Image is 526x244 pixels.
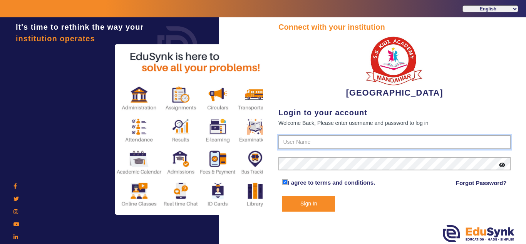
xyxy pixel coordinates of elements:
[288,179,375,186] a: I agree to terms and conditions.
[278,135,511,149] input: User Name
[443,225,514,242] img: edusynk.png
[16,23,144,31] span: It's time to rethink the way your
[456,178,507,188] a: Forgot Password?
[282,196,335,212] button: Sign In
[278,33,511,99] div: [GEOGRAPHIC_DATA]
[278,21,511,33] div: Connect with your institution
[149,17,206,75] img: login.png
[16,34,95,43] span: institution operates
[278,118,511,128] div: Welcome Back, Please enter username and password to log in
[365,33,423,86] img: b9104f0a-387a-4379-b368-ffa933cda262
[115,44,276,215] img: login2.png
[278,107,511,118] div: Login to your account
